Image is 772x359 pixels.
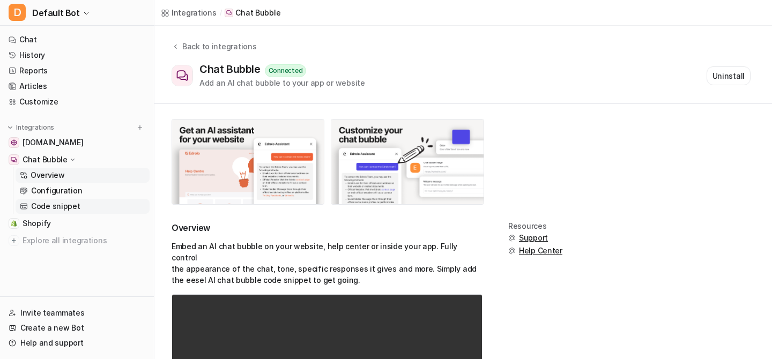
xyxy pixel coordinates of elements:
p: Chat Bubble [23,154,68,165]
div: Connected [265,64,307,77]
a: Chat Bubble [225,8,280,18]
p: Configuration [31,185,82,196]
img: www.antoinetteferwerda.com.au [11,139,17,146]
div: Resources [508,222,562,230]
span: Support [519,233,548,243]
a: Overview [16,168,150,183]
a: History [4,48,150,63]
span: Help Center [519,245,562,256]
div: Back to integrations [179,41,256,52]
span: Explore all integrations [23,232,145,249]
a: Customize [4,94,150,109]
a: Chat [4,32,150,47]
h2: Overview [172,222,482,234]
a: Articles [4,79,150,94]
span: D [9,4,26,21]
a: Explore all integrations [4,233,150,248]
img: menu_add.svg [136,124,144,131]
p: Code snippet [31,201,80,212]
button: Integrations [4,122,57,133]
span: / [220,8,222,18]
p: Overview [31,170,65,181]
a: Reports [4,63,150,78]
img: support.svg [508,234,516,242]
p: Chat Bubble [235,8,280,18]
div: Add an AI chat bubble to your app or website [199,77,365,88]
img: explore all integrations [9,235,19,246]
button: Support [508,233,562,243]
span: Default Bot [32,5,80,20]
img: Shopify [11,220,17,227]
a: Configuration [16,183,150,198]
img: Chat Bubble [11,156,17,163]
a: Integrations [161,7,217,18]
p: Embed an AI chat bubble on your website, help center or inside your app. Fully control the appear... [172,241,482,286]
div: Chat Bubble [199,63,265,76]
a: ShopifyShopify [4,216,150,231]
div: Integrations [172,7,217,18]
a: Create a new Bot [4,320,150,335]
img: support.svg [508,247,516,255]
img: expand menu [6,124,14,131]
span: Shopify [23,218,51,229]
button: Help Center [508,245,562,256]
button: Uninstall [707,66,751,85]
span: [DOMAIN_NAME] [23,137,83,148]
a: Help and support [4,335,150,350]
a: Invite teammates [4,305,150,320]
button: Back to integrations [172,41,256,63]
a: Code snippet [16,199,150,214]
p: Integrations [16,123,54,132]
a: www.antoinetteferwerda.com.au[DOMAIN_NAME] [4,135,150,150]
